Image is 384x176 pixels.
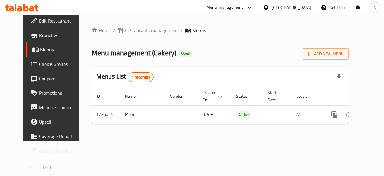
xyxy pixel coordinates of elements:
[373,4,376,11] span: N
[40,46,83,53] span: Menus
[268,89,284,103] span: Start Date
[39,147,83,154] span: Grocery Checklist
[120,105,165,124] td: Menu
[91,46,176,60] span: Menu management ( Cakery )
[206,4,243,11] div: Menu-management
[96,72,154,82] h2: Menus List
[118,27,178,34] a: Restaurants management
[39,60,83,68] span: Choice Groups
[327,107,342,122] button: more
[202,89,224,103] span: Created On
[236,93,256,100] span: Status
[179,50,193,57] div: Open
[39,89,83,97] span: Promotions
[39,75,83,82] span: Coupons
[26,115,88,129] a: Upsell
[26,42,88,57] a: Menus
[39,118,83,125] span: Upsell
[128,72,154,82] div: Total records count
[202,110,215,118] span: [DATE]
[128,74,154,80] span: 1 record(s)
[236,111,251,118] span: Active
[26,144,88,158] a: Grocery Checklist
[113,27,115,34] li: /
[342,107,356,122] button: Change Status
[192,27,206,34] span: Menus
[26,129,88,144] a: Coverage Report
[39,32,83,39] span: Branches
[91,105,120,124] td: 1226044
[307,50,344,58] span: Add New Menu
[302,48,349,60] button: Add New Menu
[26,100,88,115] a: Menu disclaimer
[332,70,346,84] div: Export file
[26,57,88,71] a: Choice Groups
[39,104,83,111] span: Menu disclaimer
[263,105,292,124] td: -
[26,28,88,42] a: Branches
[271,4,311,11] div: [GEOGRAPHIC_DATA]
[170,93,190,100] span: Vendor
[39,17,83,24] span: Edit Restaurant
[292,105,322,124] td: All
[26,71,88,86] a: Coupons
[91,27,349,34] nav: breadcrumb
[26,86,88,100] a: Promotions
[296,93,315,100] span: Locale
[96,93,108,100] span: ID
[39,133,83,140] span: Coverage Report
[125,27,178,34] span: Restaurants management
[42,164,51,171] span: 1.0.0
[26,14,88,28] a: Edit Restaurant
[91,27,111,34] a: Home
[26,164,41,171] span: Version:
[179,51,193,56] span: Open
[181,27,183,34] li: /
[125,93,143,100] span: Name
